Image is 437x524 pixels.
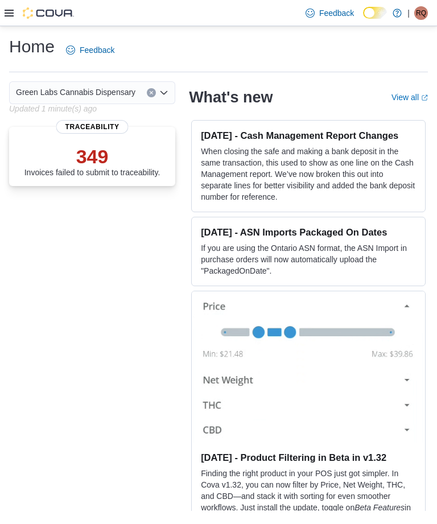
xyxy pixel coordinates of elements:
[201,242,416,277] p: If you are using the Ontario ASN format, the ASN Import in purchase orders will now automatically...
[201,130,416,141] h3: [DATE] - Cash Management Report Changes
[56,120,129,134] span: Traceability
[363,7,387,19] input: Dark Mode
[421,94,428,101] svg: External link
[9,104,97,113] p: Updated 1 minute(s) ago
[414,6,428,20] div: Rosalinda quinones
[301,2,358,24] a: Feedback
[24,145,160,168] p: 349
[319,7,354,19] span: Feedback
[201,146,416,203] p: When closing the safe and making a bank deposit in the same transaction, this used to show as one...
[24,145,160,177] div: Invoices failed to submit to traceability.
[80,44,114,56] span: Feedback
[391,93,428,102] a: View allExternal link
[23,7,74,19] img: Cova
[201,226,416,238] h3: [DATE] - ASN Imports Packaged On Dates
[201,452,416,463] h3: [DATE] - Product Filtering in Beta in v1.32
[189,88,273,106] h2: What's new
[61,39,119,61] a: Feedback
[159,88,168,97] button: Open list of options
[407,6,410,20] p: |
[354,503,405,512] em: Beta Features
[147,88,156,97] button: Clear input
[9,35,55,58] h1: Home
[416,6,426,20] span: Rq
[16,85,135,99] span: Green Labs Cannabis Dispensary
